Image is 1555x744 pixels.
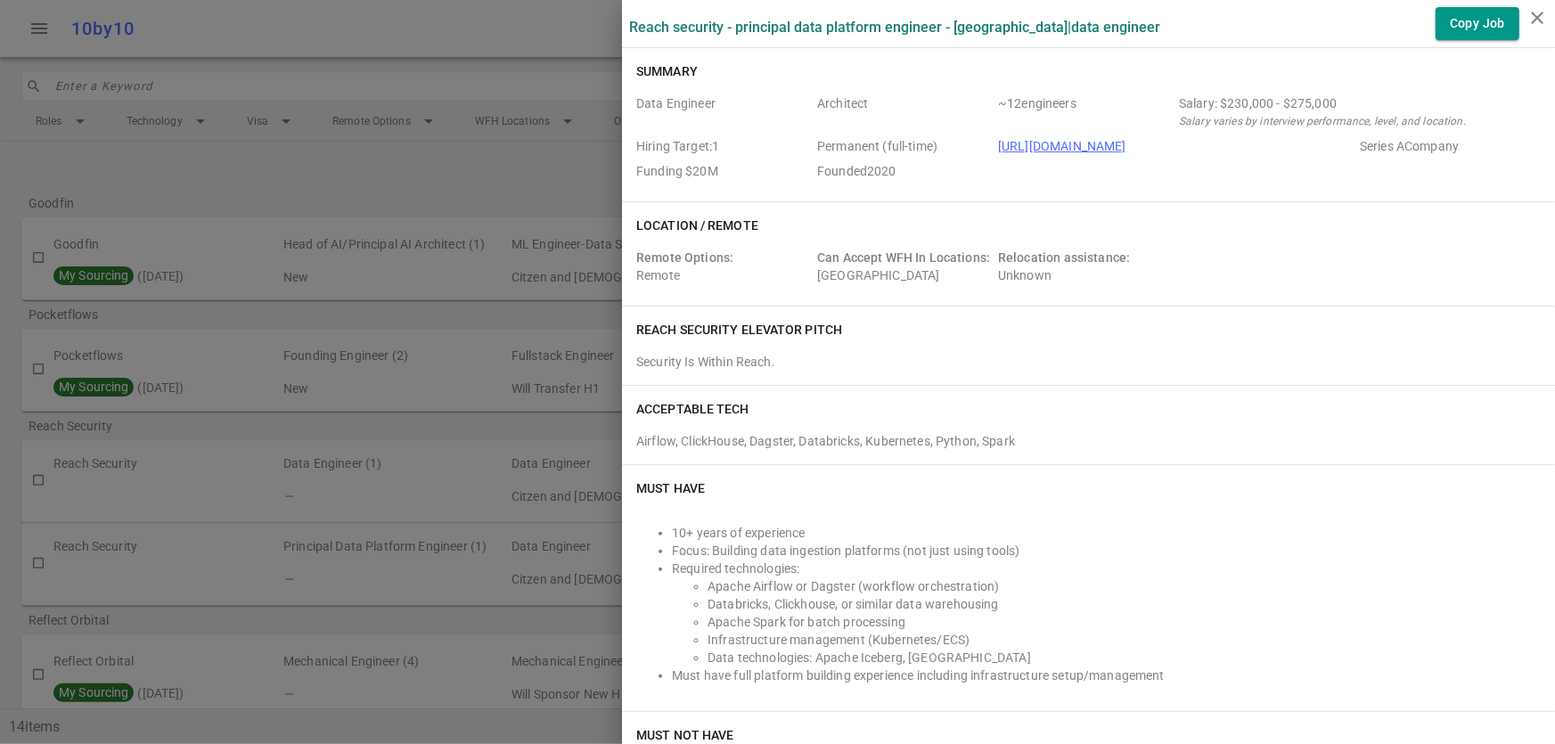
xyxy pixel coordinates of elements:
[998,137,1353,155] span: Company URL
[672,542,1541,560] li: Focus: Building data ingestion platforms (not just using tools)
[1179,115,1466,127] i: Salary varies by interview performance, level, and location.
[998,94,1172,130] span: Team Count
[629,19,1160,36] label: Reach Security - Principal Data Platform Engineer - [GEOGRAPHIC_DATA] | Data Engineer
[817,250,990,265] span: Can Accept WFH In Locations:
[636,62,698,80] h6: Summary
[672,524,1541,542] li: 10+ years of experience
[1360,137,1534,155] span: Employer Stage e.g. Series A
[1526,7,1548,29] i: close
[636,94,810,130] span: Roles
[817,162,991,180] span: Employer Founded
[708,631,1541,649] li: Infrastructure management (Kubernetes/ECS)
[672,666,1541,684] li: Must have full platform building experience including infrastructure setup/management
[708,595,1541,613] li: Databricks, Clickhouse, or similar data warehousing
[998,249,1172,284] div: Unknown
[817,137,991,155] span: Job Type
[636,321,842,339] h6: Reach Security elevator pitch
[672,560,1541,577] li: Required technologies:
[636,249,810,284] div: Remote
[636,726,733,744] h6: Must NOT Have
[817,94,991,130] span: Level
[636,425,1541,450] div: Airflow, ClickHouse, Dagster, Databricks, Kubernetes, Python, Spark
[1436,7,1519,40] button: Copy Job
[636,162,810,180] span: Employer Founding
[636,137,810,155] span: Hiring Target
[636,400,749,418] h6: ACCEPTABLE TECH
[998,250,1130,265] span: Relocation assistance:
[708,613,1541,631] li: Apache Spark for batch processing
[998,139,1126,153] a: [URL][DOMAIN_NAME]
[1179,94,1534,112] div: Salary Range
[708,577,1541,595] li: Apache Airflow or Dagster (workflow orchestration)
[636,250,733,265] span: Remote Options:
[708,649,1541,666] li: Data technologies: Apache Iceberg, [GEOGRAPHIC_DATA]
[636,353,1541,371] div: Security Is Within Reach.
[636,479,705,497] h6: Must Have
[636,217,758,234] h6: Location / Remote
[817,249,991,284] div: [GEOGRAPHIC_DATA]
